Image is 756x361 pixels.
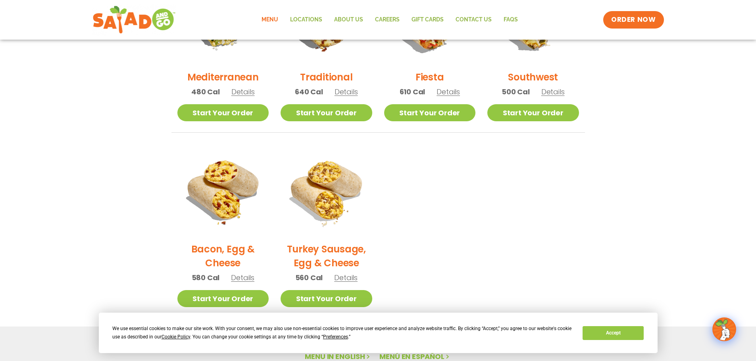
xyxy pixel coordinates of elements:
a: Start Your Order [384,104,476,121]
img: Product photo for Bacon, Egg & Cheese [177,145,269,236]
h2: Bacon, Egg & Cheese [177,242,269,270]
span: Details [231,87,255,97]
img: Product photo for Turkey Sausage, Egg & Cheese [281,145,372,236]
span: 480 Cal [191,86,220,97]
span: Preferences [323,334,348,340]
h2: Turkey Sausage, Egg & Cheese [281,242,372,270]
a: FAQs [498,11,524,29]
span: 640 Cal [295,86,323,97]
span: 580 Cal [192,272,220,283]
a: About Us [328,11,369,29]
a: Start Your Order [281,290,372,307]
div: We use essential cookies to make our site work. With your consent, we may also use non-essential ... [112,325,573,341]
span: 560 Cal [295,272,323,283]
h2: Fiesta [416,70,444,84]
a: GIFT CARDS [406,11,450,29]
img: new-SAG-logo-768×292 [92,4,176,36]
span: Cookie Policy [162,334,190,340]
div: Cookie Consent Prompt [99,313,658,353]
a: Start Your Order [487,104,579,121]
span: Details [334,273,358,283]
h2: Southwest [508,70,558,84]
span: Details [335,87,358,97]
a: Start Your Order [177,290,269,307]
span: Details [231,273,254,283]
span: 610 Cal [400,86,425,97]
a: Start Your Order [281,104,372,121]
a: ORDER NOW [603,11,664,29]
a: Locations [284,11,328,29]
a: Start Your Order [177,104,269,121]
h2: Mediterranean [187,70,259,84]
button: Accept [583,326,644,340]
span: ORDER NOW [611,15,656,25]
a: Menu [256,11,284,29]
h2: Traditional [300,70,352,84]
span: Details [437,87,460,97]
nav: Menu [256,11,524,29]
img: wpChatIcon [713,318,735,340]
span: Details [541,87,565,97]
span: 500 Cal [502,86,530,97]
a: Careers [369,11,406,29]
a: Contact Us [450,11,498,29]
